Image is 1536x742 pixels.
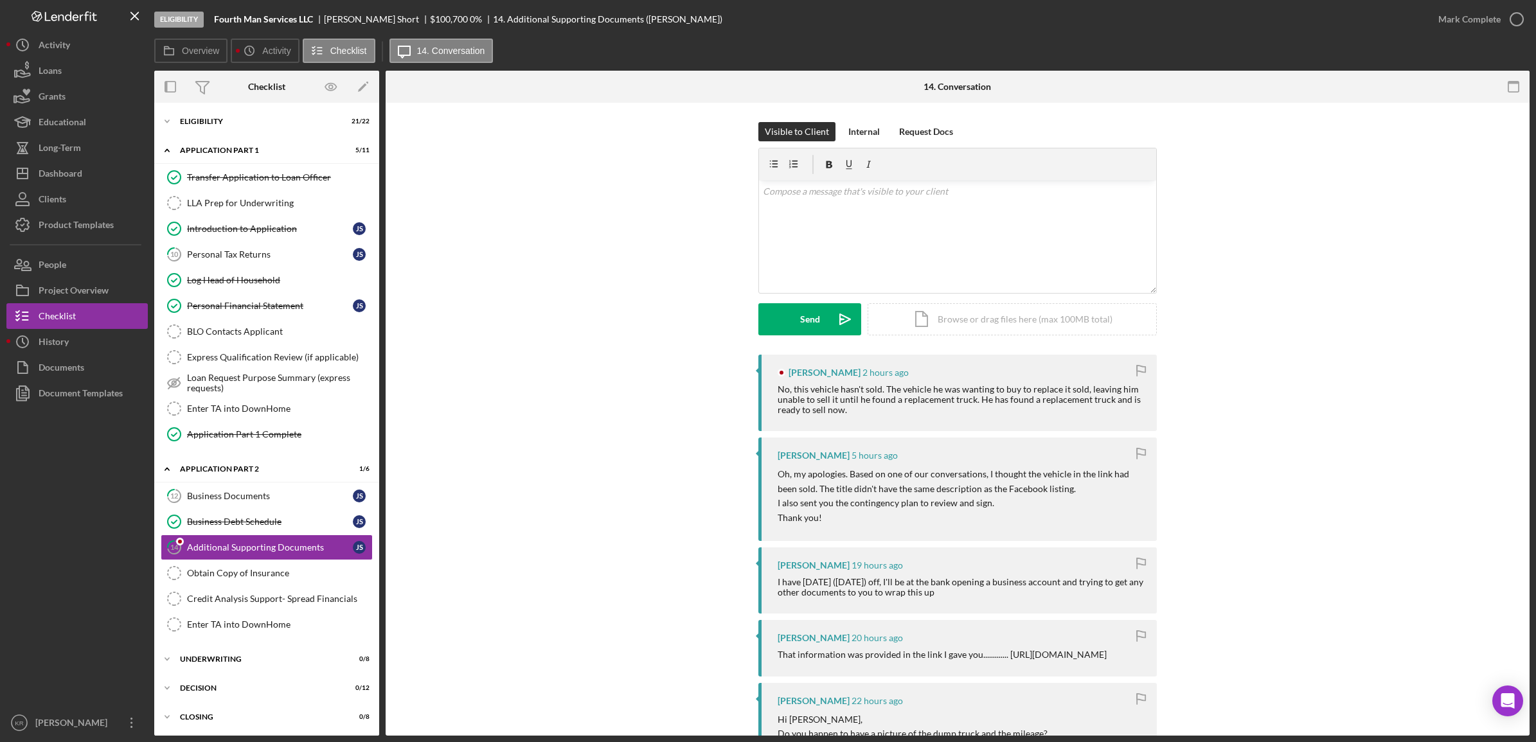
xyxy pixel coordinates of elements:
[1438,6,1501,32] div: Mark Complete
[161,612,373,637] a: Enter TA into DownHome
[39,32,70,61] div: Activity
[6,329,148,355] button: History
[6,252,148,278] a: People
[39,58,62,87] div: Loans
[6,135,148,161] a: Long-Term
[848,122,880,141] div: Internal
[187,373,372,393] div: Loan Request Purpose Summary (express requests)
[161,293,373,319] a: Personal Financial StatementJS
[842,122,886,141] button: Internal
[262,46,290,56] label: Activity
[187,403,372,414] div: Enter TA into DownHome
[39,186,66,215] div: Clients
[789,367,861,378] div: [PERSON_NAME]
[161,509,373,534] a: Business Debt ScheduleJS
[187,352,372,362] div: Express Qualification Review (if applicable)
[161,344,373,370] a: Express Qualification Review (if applicable)
[187,326,372,337] div: BLO Contacts Applicant
[417,46,485,56] label: 14. Conversation
[346,684,370,692] div: 0 / 12
[389,39,494,63] button: 14. Conversation
[862,367,909,378] time: 2025-10-07 18:58
[778,577,1144,597] div: I have [DATE] ([DATE]) off, I'll be at the bank opening a business account and trying to get any ...
[346,713,370,721] div: 0 / 8
[170,543,179,551] tspan: 14
[161,396,373,421] a: Enter TA into DownHome
[6,355,148,380] button: Documents
[39,380,123,409] div: Document Templates
[470,14,482,24] div: 0 %
[778,450,850,461] div: [PERSON_NAME]
[6,161,148,186] a: Dashboard
[39,161,82,190] div: Dashboard
[187,301,353,311] div: Personal Financial Statement
[353,541,366,554] div: J S
[187,224,353,234] div: Introduction to Application
[353,248,366,261] div: J S
[161,164,373,190] a: Transfer Application to Loan Officer
[154,12,204,28] div: Eligibility
[778,712,1048,727] p: Hi [PERSON_NAME],
[778,649,1107,660] div: That information was provided in the link I gave you............. [URL][DOMAIN_NAME]
[161,560,373,586] a: Obtain Copy of Insurance
[180,146,337,154] div: Application Part 1
[6,710,148,736] button: KR[PERSON_NAME]
[161,190,373,216] a: LLA Prep for Underwriting
[303,39,375,63] button: Checklist
[161,421,373,447] a: Application Part 1 Complete
[161,216,373,242] a: Introduction to ApplicationJS
[39,135,81,164] div: Long-Term
[39,84,66,112] div: Grants
[161,242,373,267] a: 10Personal Tax ReturnsJS
[778,633,850,643] div: [PERSON_NAME]
[154,39,228,63] button: Overview
[187,249,353,260] div: Personal Tax Returns
[330,46,367,56] label: Checklist
[1492,685,1523,716] div: Open Intercom Messenger
[353,299,366,312] div: J S
[924,82,991,92] div: 14. Conversation
[39,109,86,138] div: Educational
[778,467,1144,496] p: Oh, my apologies. Based on one of our conversations, I thought the vehicle in the link had been s...
[39,278,109,306] div: Project Overview
[180,118,337,125] div: Eligibility
[852,696,903,706] time: 2025-10-06 23:25
[758,303,861,335] button: Send
[161,319,373,344] a: BLO Contacts Applicant
[852,450,898,461] time: 2025-10-07 15:32
[32,710,116,739] div: [PERSON_NAME]
[800,303,820,335] div: Send
[6,32,148,58] button: Activity
[778,496,1144,510] p: I also sent you the contingency plan to review and sign.
[353,515,366,528] div: J S
[187,517,353,527] div: Business Debt Schedule
[39,329,69,358] div: History
[6,278,148,303] button: Project Overview
[778,560,850,570] div: [PERSON_NAME]
[6,212,148,238] button: Product Templates
[161,534,373,560] a: 14Additional Supporting DocumentsJS
[187,198,372,208] div: LLA Prep for Underwriting
[6,84,148,109] a: Grants
[6,303,148,329] button: Checklist
[180,465,337,473] div: Application Part 2
[778,384,1144,415] div: No, this vehicle hasn't sold. The vehicle he was wanting to buy to replace it sold, leaving him u...
[899,122,953,141] div: Request Docs
[430,13,468,24] span: $100,700
[758,122,835,141] button: Visible to Client
[765,122,829,141] div: Visible to Client
[778,727,1048,741] p: Do you happen to have a picture of the dump truck and the mileage?
[187,275,372,285] div: Log Head of Household
[6,109,148,135] button: Educational
[6,58,148,84] button: Loans
[893,122,960,141] button: Request Docs
[187,429,372,439] div: Application Part 1 Complete
[15,720,23,727] text: KR
[346,655,370,663] div: 0 / 8
[6,380,148,406] a: Document Templates
[39,355,84,384] div: Documents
